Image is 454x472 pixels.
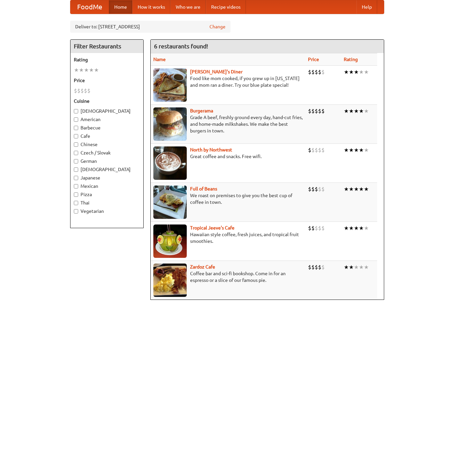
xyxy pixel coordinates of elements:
[308,57,319,62] a: Price
[364,146,369,154] li: ★
[311,224,315,232] li: $
[74,201,78,205] input: Thai
[315,146,318,154] li: $
[74,158,140,164] label: German
[315,68,318,76] li: $
[70,0,109,14] a: FoodMe
[74,167,78,172] input: [DEMOGRAPHIC_DATA]
[74,117,78,122] input: American
[74,159,78,163] input: German
[74,208,140,214] label: Vegetarian
[354,146,359,154] li: ★
[311,68,315,76] li: $
[77,87,81,94] li: $
[74,151,78,155] input: Czech / Slovak
[153,264,187,297] img: zardoz.jpg
[318,264,321,271] li: $
[209,23,225,30] a: Change
[74,77,140,84] h5: Price
[344,146,349,154] li: ★
[74,191,140,198] label: Pizza
[74,149,140,156] label: Czech / Slovak
[349,264,354,271] li: ★
[79,66,84,74] li: ★
[308,146,311,154] li: $
[94,66,99,74] li: ★
[354,224,359,232] li: ★
[344,264,349,271] li: ★
[356,0,377,14] a: Help
[206,0,246,14] a: Recipe videos
[74,142,78,147] input: Chinese
[153,270,303,284] p: Coffee bar and sci-fi bookshop. Come in for an espresso or a slice of our famous pie.
[311,185,315,193] li: $
[190,147,232,152] a: North by Northwest
[81,87,84,94] li: $
[74,87,77,94] li: $
[89,66,94,74] li: ★
[154,43,208,49] ng-pluralize: 6 restaurants found!
[308,107,311,115] li: $
[359,264,364,271] li: ★
[318,107,321,115] li: $
[364,68,369,76] li: ★
[74,174,140,181] label: Japanese
[344,68,349,76] li: ★
[318,224,321,232] li: $
[190,108,213,113] a: Burgerama
[74,192,78,197] input: Pizza
[87,87,91,94] li: $
[311,146,315,154] li: $
[190,225,235,230] a: Tropical Jeeve's Cafe
[74,126,78,130] input: Barbecue
[344,57,358,62] a: Rating
[349,185,354,193] li: ★
[74,141,140,148] label: Chinese
[74,133,140,139] label: Cafe
[311,107,315,115] li: $
[74,109,78,113] input: [DEMOGRAPHIC_DATA]
[349,146,354,154] li: ★
[354,185,359,193] li: ★
[364,107,369,115] li: ★
[153,185,187,219] img: beans.jpg
[70,21,231,33] div: Deliver to: [STREET_ADDRESS]
[190,186,217,191] a: Full of Beans
[349,107,354,115] li: ★
[153,153,303,160] p: Great coffee and snacks. Free wifi.
[74,166,140,173] label: [DEMOGRAPHIC_DATA]
[109,0,132,14] a: Home
[153,114,303,134] p: Grade A beef, freshly ground every day, hand-cut fries, and home-made milkshakes. We make the bes...
[153,68,187,102] img: sallys.jpg
[354,107,359,115] li: ★
[315,264,318,271] li: $
[315,224,318,232] li: $
[190,264,215,270] b: Zardoz Cafe
[74,134,78,138] input: Cafe
[170,0,206,14] a: Who we are
[84,66,89,74] li: ★
[344,185,349,193] li: ★
[153,75,303,88] p: Food like mom cooked, if you grew up in [US_STATE] and mom ran a diner. Try our blue plate special!
[132,0,170,14] a: How it works
[354,68,359,76] li: ★
[74,116,140,123] label: American
[349,68,354,76] li: ★
[153,146,187,180] img: north.jpg
[153,107,187,141] img: burgerama.jpg
[311,264,315,271] li: $
[315,107,318,115] li: $
[318,146,321,154] li: $
[321,146,325,154] li: $
[190,69,243,74] a: [PERSON_NAME]'s Diner
[344,224,349,232] li: ★
[321,107,325,115] li: $
[153,57,166,62] a: Name
[364,185,369,193] li: ★
[74,199,140,206] label: Thai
